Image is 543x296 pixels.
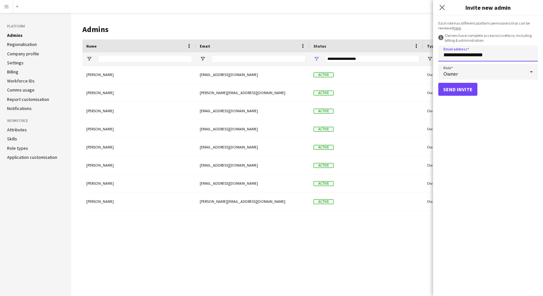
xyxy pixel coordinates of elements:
[314,199,334,204] span: Active
[314,44,326,49] span: Status
[314,72,334,77] span: Active
[200,44,210,49] span: Email
[453,26,461,30] a: here
[196,174,310,192] div: [EMAIL_ADDRESS][DOMAIN_NAME]
[7,145,28,151] a: Role types
[82,138,196,156] div: [PERSON_NAME]
[423,174,537,192] div: Owner
[443,71,458,77] span: Owner
[7,60,24,66] a: Settings
[200,56,206,62] button: Open Filter Menu
[423,138,537,156] div: Owner
[7,154,57,160] a: Application customisation
[82,120,196,138] div: [PERSON_NAME]
[314,127,334,132] span: Active
[427,56,433,62] button: Open Filter Menu
[196,66,310,83] div: [EMAIL_ADDRESS][DOMAIN_NAME]
[82,66,196,83] div: [PERSON_NAME]
[196,120,310,138] div: [EMAIL_ADDRESS][DOMAIN_NAME]
[7,32,23,38] a: Admins
[7,87,35,93] a: Comms usage
[7,127,27,133] a: Attributes
[314,91,334,95] span: Active
[438,21,538,30] div: Each role has different platform permissions that can be reviewed .
[423,120,537,138] div: Owner
[7,78,35,84] a: Workforce IDs
[82,174,196,192] div: [PERSON_NAME]
[314,109,334,114] span: Active
[98,55,192,63] input: Name Filter Input
[7,51,39,57] a: Company profile
[314,163,334,168] span: Active
[423,84,537,102] div: Owner
[196,84,310,102] div: [PERSON_NAME][EMAIL_ADDRESS][DOMAIN_NAME]
[86,44,97,49] span: Name
[82,192,196,210] div: [PERSON_NAME]
[7,105,32,111] a: Notifications
[7,41,37,47] a: Regionalisation
[82,102,196,120] div: [PERSON_NAME]
[86,56,92,62] button: Open Filter Menu
[82,156,196,174] div: [PERSON_NAME]
[196,102,310,120] div: [EMAIL_ADDRESS][DOMAIN_NAME]
[438,33,538,43] div: Owners have complete access to Liveforce, including billing & administration.
[427,44,436,49] span: Type
[7,136,17,142] a: Skills
[196,192,310,210] div: [PERSON_NAME][EMAIL_ADDRESS][DOMAIN_NAME]
[196,138,310,156] div: [EMAIL_ADDRESS][DOMAIN_NAME]
[211,55,306,63] input: Email Filter Input
[438,83,477,96] button: Send invite
[7,118,64,124] h3: Workforce
[314,145,334,150] span: Active
[314,56,319,62] button: Open Filter Menu
[423,156,537,174] div: Owner
[82,84,196,102] div: [PERSON_NAME]
[82,25,483,34] h1: Admins
[423,192,537,210] div: Owner
[7,69,18,75] a: Billing
[423,66,537,83] div: Owner
[196,156,310,174] div: [EMAIL_ADDRESS][DOMAIN_NAME]
[423,102,537,120] div: Owner
[7,23,64,29] h3: Platform
[7,96,49,102] a: Report customisation
[314,181,334,186] span: Active
[433,3,543,12] h3: Invite new admin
